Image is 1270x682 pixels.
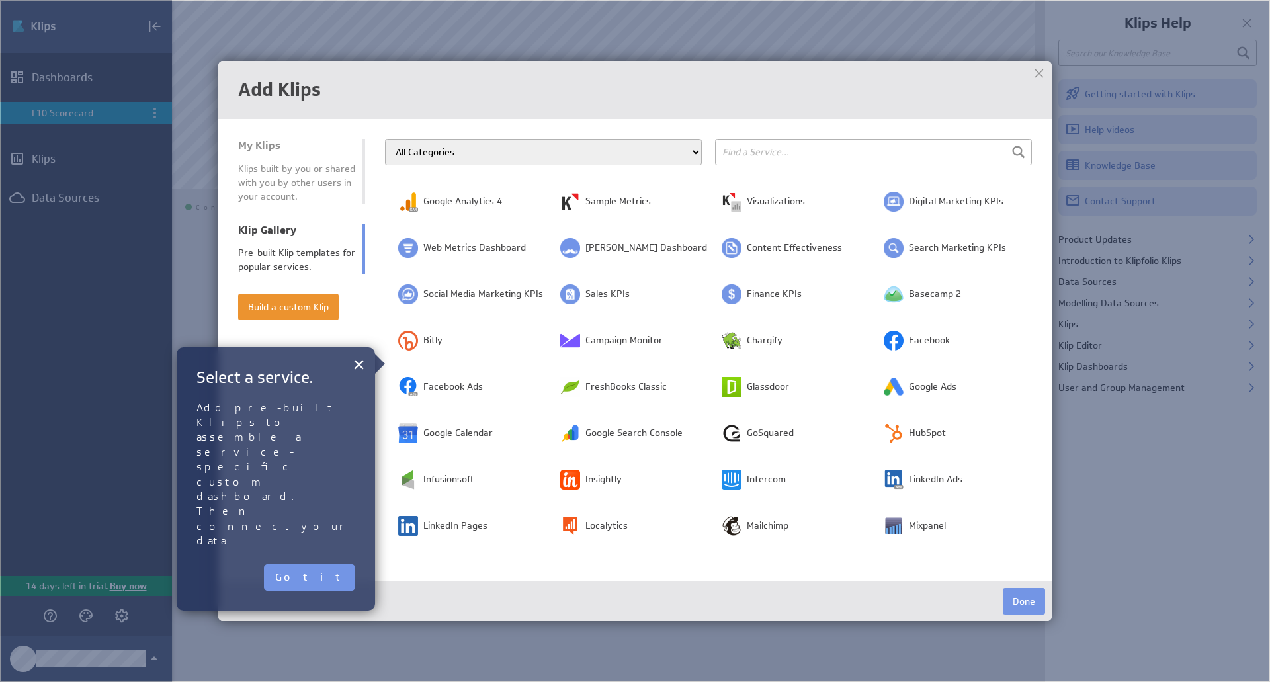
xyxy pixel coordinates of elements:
[585,380,667,394] span: FreshBooks Classic
[722,192,741,212] img: image5288152894157907875.png
[585,427,683,440] span: Google Search Console
[747,519,788,533] span: Mailchimp
[398,331,418,351] img: image8320012023144177748.png
[884,516,904,536] img: image2262199030057641335.png
[423,427,493,440] span: Google Calendar
[560,284,580,304] img: image1810292984256751319.png
[398,284,418,304] img: image8669511407265061774.png
[909,473,962,486] span: LinkedIn Ads
[196,401,355,549] p: Add pre-built Klips to assemble a service-specific custom dashboard. Then connect your data.
[398,192,418,212] img: image6502031566950861830.png
[423,288,543,301] span: Social Media Marketing KPIs
[909,195,1003,208] span: Digital Marketing KPIs
[722,331,741,351] img: image2261544860167327136.png
[884,192,904,212] img: image4712442411381150036.png
[560,238,580,258] img: image2048842146512654208.png
[909,519,946,533] span: Mixpanel
[398,516,418,536] img: image1927158031853539236.png
[196,367,355,388] h2: Select a service.
[238,294,339,320] button: Build a custom Klip
[238,224,355,237] div: Klip Gallery
[884,470,904,490] img: image1858912082062294012.png
[909,427,946,440] span: HubSpot
[560,331,580,351] img: image6347507244920034643.png
[398,377,418,397] img: image2754833655435752804.png
[884,423,904,443] img: image4788249492605619304.png
[585,195,651,208] span: Sample Metrics
[747,195,805,208] span: Visualizations
[715,139,1032,165] input: Find a Service...
[423,195,502,208] span: Google Analytics 4
[1003,588,1045,615] button: Done
[398,238,418,258] img: image7785814661071211034.png
[884,284,904,304] img: image259683944446962572.png
[238,246,355,274] div: Pre-built Klip templates for popular services.
[585,241,707,255] span: [PERSON_NAME] Dashboard
[909,288,961,301] span: Basecamp 2
[909,380,956,394] span: Google Ads
[884,377,904,397] img: image8417636050194330799.png
[560,516,580,536] img: image9004029412686863253.png
[722,377,741,397] img: image4203343126471956075.png
[747,241,842,255] span: Content Effectiveness
[585,473,622,486] span: Insightly
[423,334,443,347] span: Bitly
[722,516,741,536] img: image1629079199996430842.png
[560,377,580,397] img: image3522292994667009732.png
[238,81,1032,99] h1: Add Klips
[423,241,526,255] span: Web Metrics Dashboard
[238,139,355,152] div: My Klips
[722,284,741,304] img: image286808521443149053.png
[747,288,802,301] span: Finance KPIs
[747,473,786,486] span: Intercom
[398,470,418,490] img: image4858805091178672087.png
[722,238,741,258] img: image5117197766309347828.png
[585,288,630,301] span: Sales KPIs
[585,519,628,533] span: Localytics
[560,192,580,212] img: image1443927121734523965.png
[884,331,904,351] img: image729517258887019810.png
[353,351,365,378] button: Close
[747,380,789,394] span: Glassdoor
[909,334,950,347] span: Facebook
[560,423,580,443] img: image9023359807102731842.png
[722,423,741,443] img: image2563615312826291593.png
[398,423,418,443] img: image4693762298343897077.png
[423,519,487,533] span: LinkedIn Pages
[585,334,663,347] span: Campaign Monitor
[423,473,474,486] span: Infusionsoft
[747,427,794,440] span: GoSquared
[238,162,355,204] div: Klips built by you or shared with you by other users in your account.
[909,241,1006,255] span: Search Marketing KPIs
[747,334,783,347] span: Chargify
[264,564,355,591] button: Got it
[722,470,741,490] img: image3296276360446815218.png
[423,380,483,394] span: Facebook Ads
[560,470,580,490] img: image8284517391661430187.png
[884,238,904,258] img: image52590220093943300.png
